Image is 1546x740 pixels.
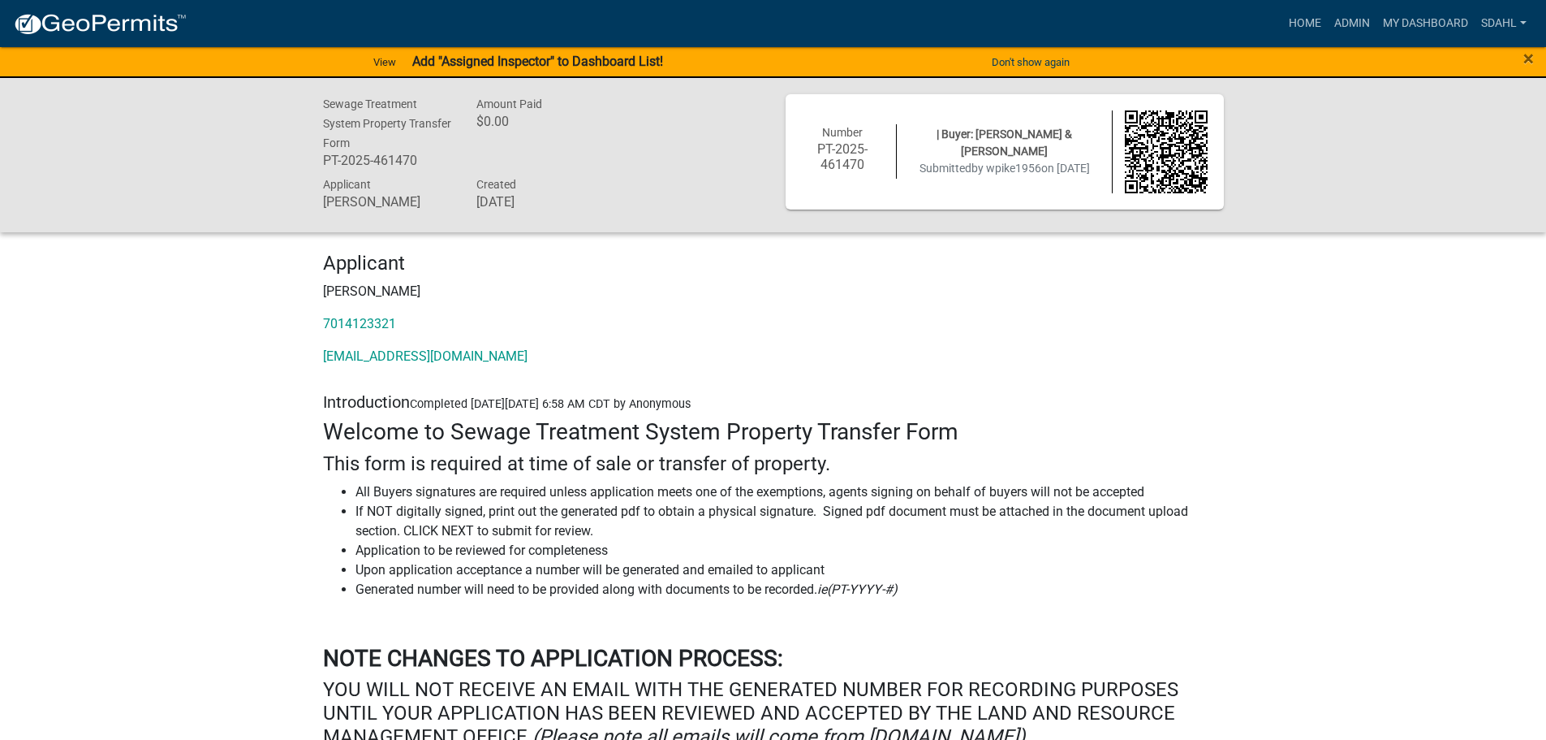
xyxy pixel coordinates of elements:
[1523,49,1534,68] button: Close
[323,392,1224,412] h5: Introduction
[367,49,403,76] a: View
[323,452,1224,476] h4: This form is required at time of sale or transfer of property.
[323,252,1224,275] h4: Applicant
[323,178,371,191] span: Applicant
[323,348,528,364] a: [EMAIL_ADDRESS][DOMAIN_NAME]
[410,397,691,411] span: Completed [DATE][DATE] 6:58 AM CDT by Anonymous
[1328,8,1376,39] a: Admin
[412,54,663,69] strong: Add "Assigned Inspector" to Dashboard List!
[919,162,1090,175] span: Submitted on [DATE]
[802,141,885,172] h6: PT-2025-461470
[355,483,1224,502] li: All Buyers signatures are required unless application meets one of the exemptions, agents signing...
[476,178,516,191] span: Created
[355,502,1224,541] li: If NOT digitally signed, print out the generated pdf to obtain a physical signature. Signed pdf d...
[476,194,606,210] h6: [DATE]
[1475,8,1533,39] a: sdahl
[323,194,453,210] h6: [PERSON_NAME]
[1523,47,1534,70] span: ×
[1376,8,1475,39] a: My Dashboard
[355,580,1224,599] li: Generated number will need to be provided along with documents to be recorded.
[323,153,453,168] h6: PT-2025-461470
[817,582,898,597] i: ie(PT-YYYY-#)
[323,282,1224,301] p: [PERSON_NAME]
[355,560,1224,580] li: Upon application acceptance a number will be generated and emailed to applicant
[1282,8,1328,39] a: Home
[323,645,783,672] strong: NOTE CHANGES TO APPLICATION PROCESS:
[323,97,451,149] span: Sewage Treatment System Property Transfer Form
[985,49,1076,76] button: Don't show again
[476,97,542,110] span: Amount Paid
[1125,110,1208,193] img: QR code
[323,316,396,331] a: 7014123321
[937,128,1072,158] span: | Buyer: [PERSON_NAME] & [PERSON_NAME]
[971,162,1041,175] span: by wpike1956
[323,418,1224,446] h3: Welcome to Sewage Treatment System Property Transfer Form
[476,114,606,129] h6: $0.00
[822,126,863,139] span: Number
[355,541,1224,560] li: Application to be reviewed for completeness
